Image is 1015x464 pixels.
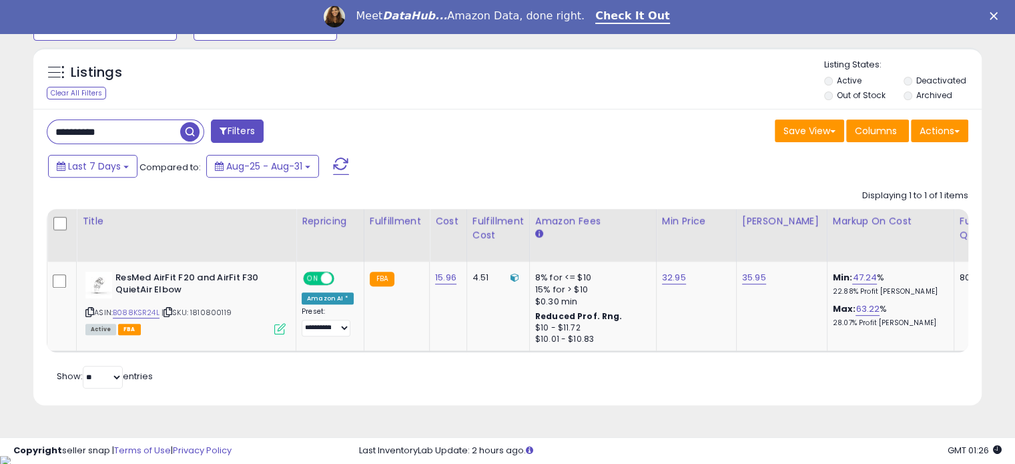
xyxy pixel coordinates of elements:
img: Profile image for Georgie [324,6,345,27]
div: Meet Amazon Data, done right. [356,9,585,23]
label: Deactivated [916,75,966,86]
span: OFF [332,272,354,284]
div: Fulfillment [370,214,424,228]
div: $0.30 min [535,296,646,308]
button: Actions [911,120,968,142]
b: ResMed AirFit F20 and AirFit F30 QuietAir Elbow [115,272,278,300]
small: FBA [370,272,394,286]
span: Compared to: [139,161,201,174]
b: Min: [833,271,853,284]
div: % [833,272,944,296]
span: Aug-25 - Aug-31 [226,160,302,173]
div: Repricing [302,214,358,228]
div: Amazon AI * [302,292,354,304]
span: 2025-09-8 01:26 GMT [948,444,1002,457]
div: Min Price [662,214,731,228]
div: 15% for > $10 [535,284,646,296]
button: Columns [846,120,909,142]
div: Preset: [302,307,354,337]
div: $10 - $11.72 [535,322,646,334]
span: | SKU: 1810800119 [161,307,232,318]
div: Markup on Cost [833,214,948,228]
label: Archived [916,89,952,101]
span: ON [304,272,321,284]
i: DataHub... [382,9,447,22]
th: The percentage added to the cost of goods (COGS) that forms the calculator for Min & Max prices. [827,209,954,262]
p: 28.07% Profit [PERSON_NAME] [833,318,944,328]
div: % [833,303,944,328]
div: 80 [960,272,1001,284]
strong: Copyright [13,444,62,457]
div: 4.51 [472,272,519,284]
div: Title [82,214,290,228]
b: Max: [833,302,856,315]
small: Amazon Fees. [535,228,543,240]
div: Fulfillment Cost [472,214,524,242]
div: Displaying 1 to 1 of 1 items [862,190,968,202]
button: Save View [775,120,844,142]
div: ASIN: [85,272,286,334]
span: Last 7 Days [68,160,121,173]
div: Clear All Filters [47,87,106,99]
a: 47.24 [852,271,877,284]
label: Out of Stock [837,89,886,101]
button: Last 7 Days [48,155,137,178]
div: Last InventoryLab Update: 2 hours ago. [359,445,1002,457]
span: Columns [855,124,897,138]
img: 31Mv+C7Cu0L._SL40_.jpg [85,272,112,298]
div: Amazon Fees [535,214,651,228]
button: Aug-25 - Aug-31 [206,155,319,178]
a: B088KSR24L [113,307,159,318]
div: [PERSON_NAME] [742,214,821,228]
button: Filters [211,120,263,143]
a: Check It Out [595,9,670,24]
p: Listing States: [824,59,982,71]
div: seller snap | | [13,445,232,457]
a: 63.22 [856,302,880,316]
a: Privacy Policy [173,444,232,457]
b: Reduced Prof. Rng. [535,310,623,322]
span: Show: entries [57,370,153,383]
div: $10.01 - $10.83 [535,334,646,345]
div: Fulfillable Quantity [960,214,1006,242]
span: All listings currently available for purchase on Amazon [85,324,116,335]
a: Terms of Use [114,444,171,457]
p: 22.88% Profit [PERSON_NAME] [833,287,944,296]
span: FBA [118,324,141,335]
div: Close [990,12,1003,20]
div: 8% for <= $10 [535,272,646,284]
a: 32.95 [662,271,686,284]
label: Active [837,75,862,86]
a: 35.95 [742,271,766,284]
a: 15.96 [435,271,456,284]
div: Cost [435,214,461,228]
h5: Listings [71,63,122,82]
